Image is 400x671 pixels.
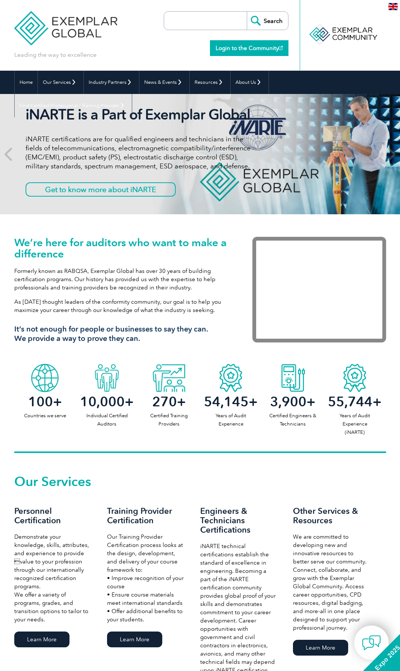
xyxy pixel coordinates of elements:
p: Years of Audit Experience (iNARTE) [324,412,386,436]
span: 55,744 [328,394,373,410]
span: 54,145 [204,394,249,410]
h2: + [262,396,324,408]
a: Find Certified Professional / Training Provider [15,94,132,117]
h2: + [138,396,200,408]
img: en [388,3,398,10]
img: contact-chat.png [362,633,381,652]
p: Countries we serve [14,412,76,420]
a: Home [15,71,38,94]
p: Our Training Provider Certification process looks at the design, development, and delivery of you... [107,533,185,624]
h2: + [14,396,76,408]
a: Industry Partners [84,71,139,94]
p: Demonstrate your knowledge, skills, attributes, and experience to provide value to your professi... [14,533,92,624]
a: Login to the Community [210,40,288,56]
h1: We’re here for auditors who want to make a difference [14,237,230,259]
input: Search [247,12,288,30]
p: Formerly known as RABQSA, Exemplar Global has over 30 years of building certification programs. O... [14,267,230,292]
h2: + [200,396,262,408]
a: Learn More [293,640,348,656]
a: Learn More [107,632,162,647]
a: About Us [231,71,269,94]
span: 270 [152,394,177,410]
span: 100 [28,394,53,410]
iframe: Exemplar Global: Working together to make a difference [252,237,386,342]
h2: + [324,396,386,408]
h3: Other Services & Resources [293,506,371,525]
p: As [DATE] thought leaders of the conformity community, our goal is to help you maximize your care... [14,298,230,314]
h2: Our Services [14,476,386,488]
p: Years of Audit Experience [200,412,262,428]
h3: Engineers & Technicians Certifications [200,506,278,535]
h3: Personnel Certification [14,506,92,525]
p: Individual Certified Auditors [76,412,138,428]
p: iNARTE certifications are for qualified engineers and technicians in the fields of telecommunicat... [26,135,256,171]
p: Leading the way to excellence [14,51,97,59]
span: 3,900 [270,394,306,410]
h2: + [76,396,138,408]
h3: It’s not enough for people or businesses to say they can. We provide a way to prove they can. [14,324,230,343]
p: Certified Training Providers [138,412,200,428]
p: Certified Engineers & Technicians [262,412,324,428]
span: 10,000 [80,394,125,410]
h3: Training Provider Certification [107,506,185,525]
img: open_square.png [279,46,283,50]
a: Learn More [14,632,69,647]
a: Get to know more about iNARTE [26,182,176,197]
a: Resources [190,71,230,94]
a: News & Events [139,71,189,94]
p: We are committed to developing new and innovative resources to better serve our community. Connec... [293,533,371,632]
a: Our Services [38,71,83,94]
